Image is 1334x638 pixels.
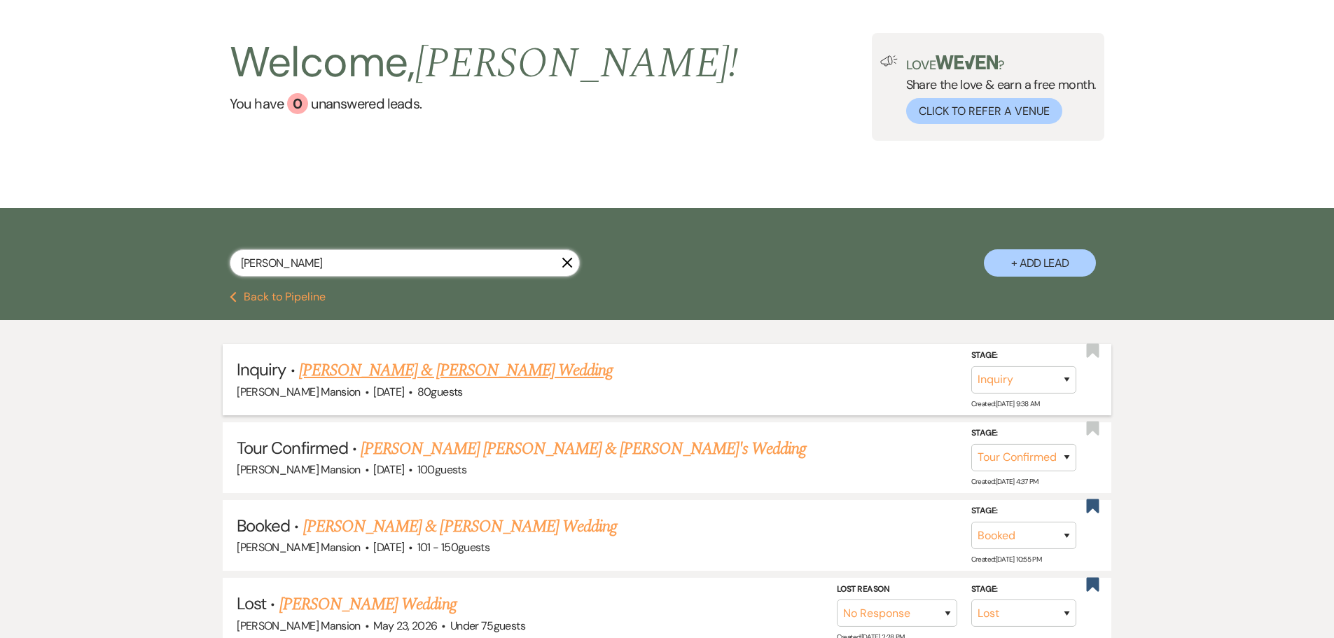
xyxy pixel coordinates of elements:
span: 100 guests [417,462,466,477]
span: [DATE] [373,384,404,399]
h2: Welcome, [230,33,739,93]
button: Click to Refer a Venue [906,98,1062,124]
label: Stage: [971,348,1076,363]
div: Share the love & earn a free month. [898,55,1097,124]
span: 80 guests [417,384,463,399]
button: + Add Lead [984,249,1096,277]
span: Under 75 guests [450,618,525,633]
a: [PERSON_NAME] & [PERSON_NAME] Wedding [299,358,613,383]
div: 0 [287,93,308,114]
img: weven-logo-green.svg [936,55,998,69]
a: [PERSON_NAME] [PERSON_NAME] & [PERSON_NAME]'s Wedding [361,436,806,462]
label: Lost Reason [837,582,957,597]
span: [PERSON_NAME] Mansion [237,540,361,555]
input: Search by name, event date, email address or phone number [230,249,580,277]
span: Created: [DATE] 9:38 AM [971,399,1040,408]
span: Lost [237,592,266,614]
span: Inquiry [237,359,286,380]
span: Booked [237,515,290,536]
span: [DATE] [373,462,404,477]
a: You have 0 unanswered leads. [230,93,739,114]
span: [PERSON_NAME] Mansion [237,618,361,633]
span: Created: [DATE] 10:55 PM [971,555,1041,564]
span: [PERSON_NAME] ! [415,32,739,96]
span: Created: [DATE] 4:37 PM [971,477,1038,486]
p: Love ? [906,55,1097,71]
span: May 23, 2026 [373,618,437,633]
label: Stage: [971,582,1076,597]
span: 101 - 150 guests [417,540,489,555]
span: [DATE] [373,540,404,555]
span: [PERSON_NAME] Mansion [237,462,361,477]
a: [PERSON_NAME] & [PERSON_NAME] Wedding [303,514,617,539]
a: [PERSON_NAME] Wedding [279,592,457,617]
label: Stage: [971,504,1076,519]
button: Back to Pipeline [230,291,326,303]
span: Tour Confirmed [237,437,348,459]
img: loud-speaker-illustration.svg [880,55,898,67]
label: Stage: [971,426,1076,441]
span: [PERSON_NAME] Mansion [237,384,361,399]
